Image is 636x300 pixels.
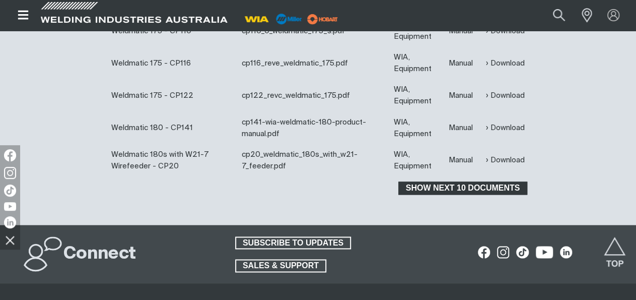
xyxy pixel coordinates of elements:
[4,185,16,197] img: TikTok
[109,112,239,144] td: Weldmatic 180 - CP141
[304,15,341,23] a: miller
[4,149,16,161] img: Facebook
[109,79,239,111] td: Weldmatic 175 - CP122
[304,12,341,27] img: miller
[239,47,391,79] td: cp116_reve_weldmatic_175.pdf
[391,79,446,111] td: WIA, Equipment
[236,236,350,250] span: SUBSCRIBE TO UPDATES
[2,231,19,249] img: hide socials
[446,112,483,144] td: Manual
[398,182,527,195] button: Show next 10 documents
[399,182,526,195] span: Show next 10 documents
[109,47,239,79] td: Weldmatic 175 - CP116
[486,90,525,101] a: Download
[63,243,136,265] h2: Connect
[603,237,626,260] button: Scroll to top
[486,154,525,166] a: Download
[446,15,483,47] td: Manual
[4,167,16,179] img: Instagram
[391,144,446,176] td: WIA, Equipment
[239,15,391,47] td: cp110_0_weldmatic_175_s.pdf
[486,57,525,69] a: Download
[4,216,16,228] img: LinkedIn
[236,259,325,272] span: SALES & SUPPORT
[391,15,446,47] td: WIA, Equipment
[109,144,239,176] td: Weldmatic 180s with W21-7 Wirefeeder - CP20
[446,79,483,111] td: Manual
[486,25,525,37] a: Download
[529,4,576,27] input: Product name or item number...
[239,144,391,176] td: cp20_weldmatic_180s_with_w21-7_feeder.pdf
[239,112,391,144] td: cp141-wia-weldmatic-180-product-manual.pdf
[4,202,16,211] img: YouTube
[109,15,239,47] td: Weldmatic 175 - CP110
[486,122,525,134] a: Download
[235,259,326,272] a: SALES & SUPPORT
[391,112,446,144] td: WIA, Equipment
[391,47,446,79] td: WIA, Equipment
[446,47,483,79] td: Manual
[446,144,483,176] td: Manual
[239,79,391,111] td: cp122_revc_weldmatic_175.pdf
[542,4,576,27] button: Search products
[235,236,351,250] a: SUBSCRIBE TO UPDATES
